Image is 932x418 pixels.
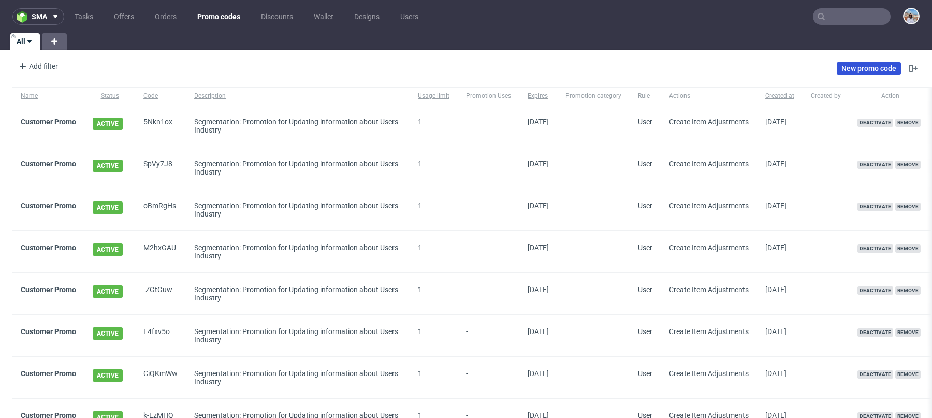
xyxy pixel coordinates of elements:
span: [DATE] [765,118,787,126]
span: User [638,201,652,210]
span: ACTIVE [93,160,123,172]
span: - [466,327,511,344]
span: User [638,369,652,378]
span: Deactivate [857,370,893,379]
span: User [638,118,652,126]
span: [DATE] [765,243,787,252]
a: Offers [108,8,140,25]
span: [DATE] [528,285,549,294]
span: [DATE] [528,243,549,252]
span: - [466,285,511,302]
div: Segmentation: Promotion for Updating information about Users Industry [194,243,401,260]
a: Customer Promo [21,243,76,252]
a: Customer Promo [21,201,76,210]
span: -ZGtGuw [143,285,178,302]
a: Users [394,8,425,25]
span: 1 [418,327,422,336]
span: 1 [418,160,422,168]
span: Remove [895,286,921,295]
span: Deactivate [857,119,893,127]
span: Usage limit [418,92,449,100]
span: Deactivate [857,203,893,211]
span: ACTIVE [93,243,123,256]
div: Add filter [14,58,60,75]
span: [DATE] [765,201,787,210]
a: Designs [348,8,386,25]
span: Rule [638,92,652,100]
span: Created at [765,92,794,100]
span: Remove [895,203,921,211]
span: User [638,243,652,252]
div: Segmentation: Promotion for Updating information about Users Industry [194,369,401,386]
span: SpVy7J8 [143,160,178,176]
span: Create Item Adjustments [669,327,749,336]
span: ACTIVE [93,327,123,340]
a: Customer Promo [21,369,76,378]
span: Create Item Adjustments [669,118,749,126]
span: [DATE] [765,369,787,378]
span: Deactivate [857,161,893,169]
span: 1 [418,369,422,378]
span: Action [857,92,923,100]
span: Promotion Uses [466,92,511,100]
span: Deactivate [857,244,893,253]
span: 5Nkn1ox [143,118,178,134]
span: Code [143,92,178,100]
span: Create Item Adjustments [669,160,749,168]
span: Remove [895,119,921,127]
span: L4fxv5o [143,327,178,344]
span: Promotion category [565,92,621,100]
span: Actions [669,92,749,100]
span: [DATE] [528,327,549,336]
span: [DATE] [528,369,549,378]
span: [DATE] [528,201,549,210]
span: 1 [418,285,422,294]
span: M2hxGAU [143,243,178,260]
span: [DATE] [765,285,787,294]
span: User [638,285,652,294]
a: Tasks [68,8,99,25]
span: User [638,160,652,168]
span: oBmRgHs [143,201,178,218]
span: - [466,160,511,176]
span: [DATE] [765,327,787,336]
span: Create Item Adjustments [669,285,749,294]
a: Wallet [308,8,340,25]
span: ACTIVE [93,285,123,298]
span: Create Item Adjustments [669,243,749,252]
a: New promo code [837,62,901,75]
span: Expires [528,92,549,100]
span: Name [21,92,76,100]
a: Discounts [255,8,299,25]
span: - [466,118,511,134]
span: [DATE] [528,118,549,126]
a: Customer Promo [21,327,76,336]
img: Marta Kozłowska [904,9,919,23]
span: Remove [895,244,921,253]
a: Customer Promo [21,118,76,126]
div: Segmentation: Promotion for Updating information about Users Industry [194,201,401,218]
div: Segmentation: Promotion for Updating information about Users Industry [194,285,401,302]
span: Created by [811,92,841,100]
span: 1 [418,118,422,126]
span: User [638,327,652,336]
span: - [466,369,511,386]
span: Create Item Adjustments [669,369,749,378]
span: Remove [895,161,921,169]
a: Promo codes [191,8,246,25]
span: Deactivate [857,328,893,337]
span: ACTIVE [93,118,123,130]
span: Remove [895,370,921,379]
a: Customer Promo [21,160,76,168]
span: Create Item Adjustments [669,201,749,210]
a: Orders [149,8,183,25]
span: Description [194,92,401,100]
span: Deactivate [857,286,893,295]
span: 1 [418,243,422,252]
span: sma [32,13,47,20]
span: Status [93,92,127,100]
span: [DATE] [765,160,787,168]
img: logo [17,11,32,23]
span: CiQKmWw [143,369,178,386]
span: Remove [895,328,921,337]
